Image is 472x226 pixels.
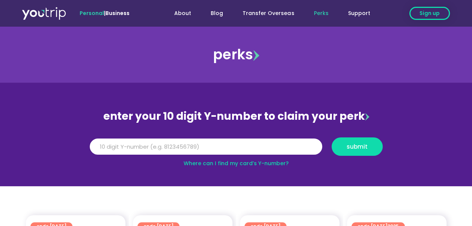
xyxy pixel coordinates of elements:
a: Blog [201,6,233,20]
nav: Menu [150,6,380,20]
span: submit [347,144,368,149]
a: Sign up [409,7,450,20]
button: submit [332,137,383,156]
a: Support [338,6,380,20]
a: Business [106,9,130,17]
a: Transfer Overseas [233,6,304,20]
span: | [80,9,130,17]
a: About [164,6,201,20]
div: enter your 10 digit Y-number to claim your perk [86,107,386,126]
span: Personal [80,9,104,17]
a: Where can I find my card’s Y-number? [184,160,289,167]
a: Perks [304,6,338,20]
input: 10 digit Y-number (e.g. 8123456789) [90,139,322,155]
span: Sign up [419,9,440,17]
form: Y Number [90,137,383,161]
